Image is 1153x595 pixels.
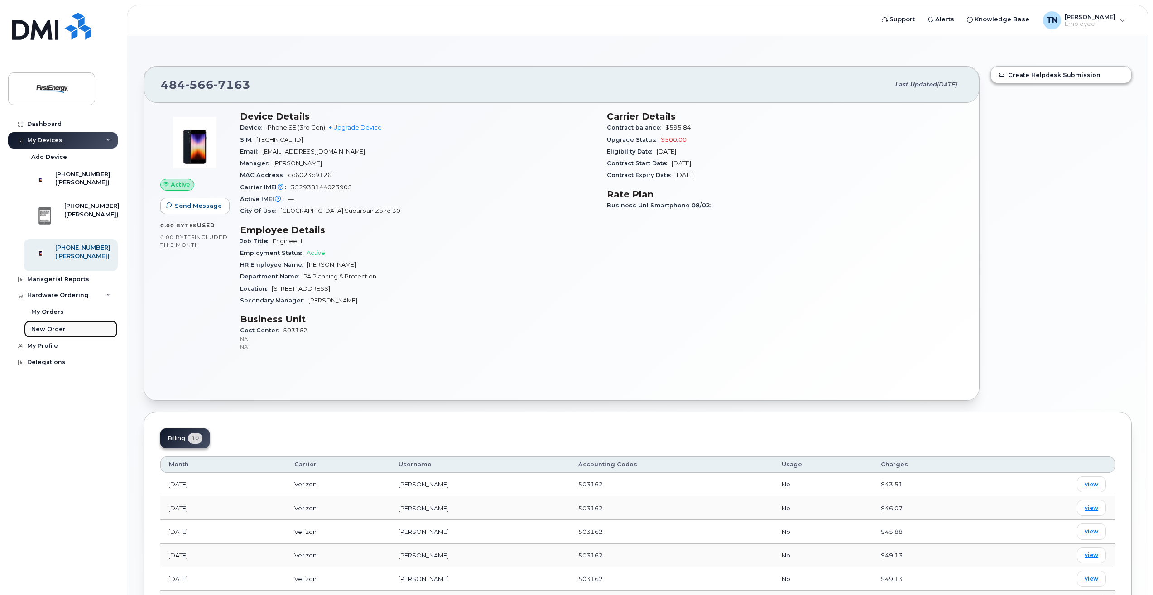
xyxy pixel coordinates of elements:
span: PA Planning & Protection [303,273,376,280]
td: Verizon [286,496,390,520]
span: 503162 [578,528,603,535]
span: Contract balance [607,124,665,131]
h3: Carrier Details [607,111,963,122]
div: $45.88 [881,528,982,536]
span: view [1085,504,1098,512]
span: view [1085,480,1098,489]
span: [DATE] [672,160,691,167]
td: No [773,473,873,496]
span: $595.84 [665,124,691,131]
td: [DATE] [160,567,286,591]
button: Send Message [160,198,230,214]
span: [GEOGRAPHIC_DATA] Suburban Zone 30 [280,207,400,214]
th: Username [390,456,570,473]
span: view [1085,575,1098,583]
span: — [288,196,294,202]
span: used [197,222,215,229]
span: Contract Expiry Date [607,172,675,178]
span: Active [171,180,190,189]
h3: Business Unit [240,314,596,325]
a: view [1077,500,1106,516]
span: Employment Status [240,250,307,256]
td: Verizon [286,520,390,543]
th: Charges [873,456,990,473]
td: Verizon [286,567,390,591]
span: [STREET_ADDRESS] [272,285,330,292]
td: [DATE] [160,496,286,520]
span: 352938144023905 [291,184,352,191]
span: Job Title [240,238,273,245]
span: 0.00 Bytes [160,234,195,240]
div: $46.07 [881,504,982,513]
th: Accounting Codes [570,456,773,473]
span: Carrier IMEI [240,184,291,191]
span: Device [240,124,266,131]
div: $49.13 [881,551,982,560]
td: No [773,496,873,520]
span: [EMAIL_ADDRESS][DOMAIN_NAME] [262,148,365,155]
span: Business Unl Smartphone 08/02 [607,202,715,209]
p: NA [240,335,596,343]
span: view [1085,551,1098,559]
span: Location [240,285,272,292]
span: [DATE] [657,148,676,155]
td: [DATE] [160,544,286,567]
span: cc6023c9126f [288,172,333,178]
td: [PERSON_NAME] [390,567,570,591]
a: view [1077,523,1106,539]
span: Email [240,148,262,155]
a: view [1077,476,1106,492]
td: [PERSON_NAME] [390,520,570,543]
span: 503162 [578,480,603,488]
a: + Upgrade Device [329,124,382,131]
td: Verizon [286,473,390,496]
td: [PERSON_NAME] [390,496,570,520]
td: No [773,567,873,591]
span: Department Name [240,273,303,280]
span: $500.00 [661,136,687,143]
span: [PERSON_NAME] [307,261,356,268]
td: [DATE] [160,473,286,496]
a: view [1077,547,1106,563]
span: Upgrade Status [607,136,661,143]
span: Eligibility Date [607,148,657,155]
a: view [1077,571,1106,587]
span: 503162 [240,327,596,350]
td: [PERSON_NAME] [390,473,570,496]
span: 484 [161,78,250,91]
h3: Device Details [240,111,596,122]
td: No [773,544,873,567]
span: 503162 [578,575,603,582]
h3: Rate Plan [607,189,963,200]
td: [PERSON_NAME] [390,544,570,567]
span: 503162 [578,504,603,512]
span: City Of Use [240,207,280,214]
th: Month [160,456,286,473]
th: Carrier [286,456,390,473]
span: Engineer II [273,238,303,245]
td: [DATE] [160,520,286,543]
span: 7163 [214,78,250,91]
span: iPhone SE (3rd Gen) [266,124,325,131]
span: [PERSON_NAME] [308,297,357,304]
span: Cost Center [240,327,283,334]
div: $43.51 [881,480,982,489]
iframe: Messenger Launcher [1114,556,1146,588]
span: [PERSON_NAME] [273,160,322,167]
span: [DATE] [937,81,957,88]
td: Verizon [286,544,390,567]
img: image20231002-3703462-1angbar.jpeg [168,115,222,170]
span: [TECHNICAL_ID] [256,136,303,143]
span: Manager [240,160,273,167]
span: Active IMEI [240,196,288,202]
th: Usage [773,456,873,473]
h3: Employee Details [240,225,596,235]
p: NA [240,343,596,350]
span: SIM [240,136,256,143]
div: $49.13 [881,575,982,583]
span: Last updated [895,81,937,88]
span: 566 [185,78,214,91]
span: HR Employee Name [240,261,307,268]
span: 503162 [578,552,603,559]
span: [DATE] [675,172,695,178]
